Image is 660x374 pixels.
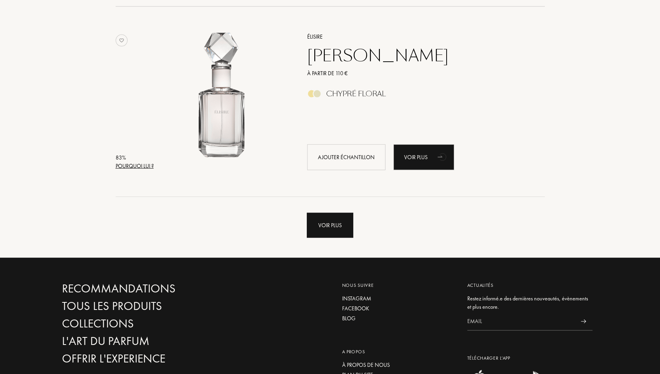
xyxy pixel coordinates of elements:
[467,355,592,362] div: Télécharger L’app
[393,144,454,170] div: Voir plus
[342,361,455,369] a: À propos de nous
[467,294,592,311] div: Restez informé.e des dernières nouveautés, évènements et plus encore.
[467,313,575,331] input: Email
[62,352,233,366] a: Offrir l'experience
[62,299,233,313] a: Tous les produits
[301,69,533,78] a: À partir de 110 €
[342,348,455,355] div: A propos
[301,33,533,41] a: Élisire
[116,154,154,162] div: 83 %
[581,319,586,323] img: news_send.svg
[435,149,451,165] div: animation
[342,294,455,303] a: Instagram
[156,31,288,164] img: Jasmin Paradis Élisire
[116,35,128,47] img: no_like_p.png
[393,144,454,170] a: Voir plusanimation
[301,92,533,100] a: Chypré Floral
[307,213,353,238] div: Voir plus
[467,282,592,289] div: Actualités
[62,334,233,348] a: L'Art du Parfum
[307,144,385,170] div: Ajouter échantillon
[326,90,386,98] div: Chypré Floral
[62,282,233,296] a: Recommandations
[342,282,455,289] div: Nous suivre
[62,317,233,331] a: Collections
[342,304,455,313] a: Facebook
[301,46,533,65] a: [PERSON_NAME]
[116,162,154,170] div: Pourquoi lui ?
[342,314,455,323] a: Blog
[156,23,295,179] a: Jasmin Paradis Élisire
